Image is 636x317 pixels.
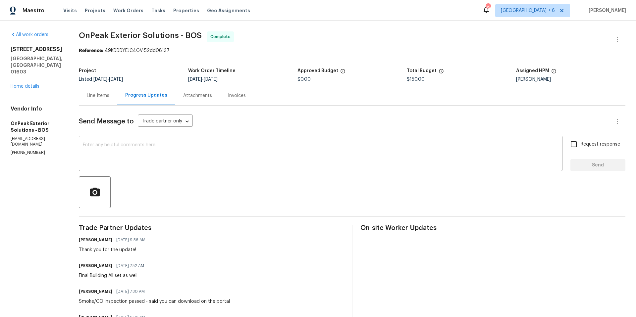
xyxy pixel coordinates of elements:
[93,77,107,82] span: [DATE]
[297,68,338,73] h5: Approved Budget
[11,55,63,75] h5: [GEOGRAPHIC_DATA], [GEOGRAPHIC_DATA] 01603
[116,262,144,269] span: [DATE] 7:52 AM
[79,118,134,125] span: Send Message to
[551,68,556,77] span: The hpm assigned to this work order.
[79,288,112,295] h6: [PERSON_NAME]
[116,288,145,295] span: [DATE] 7:30 AM
[79,247,149,253] div: Thank you for the update!
[501,7,555,14] span: [GEOGRAPHIC_DATA] + 6
[11,32,48,37] a: All work orders
[11,136,63,147] p: [EMAIL_ADDRESS][DOMAIN_NAME]
[79,68,96,73] h5: Project
[11,106,63,112] h4: Vendor Info
[188,77,202,82] span: [DATE]
[581,141,620,148] span: Request response
[204,77,218,82] span: [DATE]
[439,68,444,77] span: The total cost of line items that have been proposed by Opendoor. This sum includes line items th...
[516,68,549,73] h5: Assigned HPM
[125,92,167,99] div: Progress Updates
[407,77,425,82] span: $150.00
[360,225,625,231] span: On-site Worker Updates
[173,7,199,14] span: Properties
[516,77,625,82] div: [PERSON_NAME]
[116,237,145,243] span: [DATE] 9:56 AM
[85,7,105,14] span: Projects
[109,77,123,82] span: [DATE]
[297,77,311,82] span: $0.00
[11,84,39,89] a: Home details
[79,272,148,279] div: Final Building All set as well
[79,237,112,243] h6: [PERSON_NAME]
[151,8,165,13] span: Tasks
[79,48,103,53] b: Reference:
[11,120,63,133] h5: OnPeak Exterior Solutions - BOS
[79,298,230,305] div: Smoke/CO inspection passed - said you can download on the portal
[486,4,490,11] div: 35
[210,33,233,40] span: Complete
[183,92,212,99] div: Attachments
[340,68,345,77] span: The total cost of line items that have been approved by both Opendoor and the Trade Partner. This...
[586,7,626,14] span: [PERSON_NAME]
[407,68,437,73] h5: Total Budget
[188,68,236,73] h5: Work Order Timeline
[87,92,109,99] div: Line Items
[79,225,344,231] span: Trade Partner Updates
[79,77,123,82] span: Listed
[11,150,63,156] p: [PHONE_NUMBER]
[113,7,143,14] span: Work Orders
[79,262,112,269] h6: [PERSON_NAME]
[138,116,193,127] div: Trade partner only
[207,7,250,14] span: Geo Assignments
[23,7,44,14] span: Maestro
[79,31,202,39] span: OnPeak Exterior Solutions - BOS
[11,46,63,53] h2: [STREET_ADDRESS]
[93,77,123,82] span: -
[228,92,246,99] div: Invoices
[79,47,625,54] div: 49KDDDYEJC4GV-52dd08137
[188,77,218,82] span: -
[63,7,77,14] span: Visits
